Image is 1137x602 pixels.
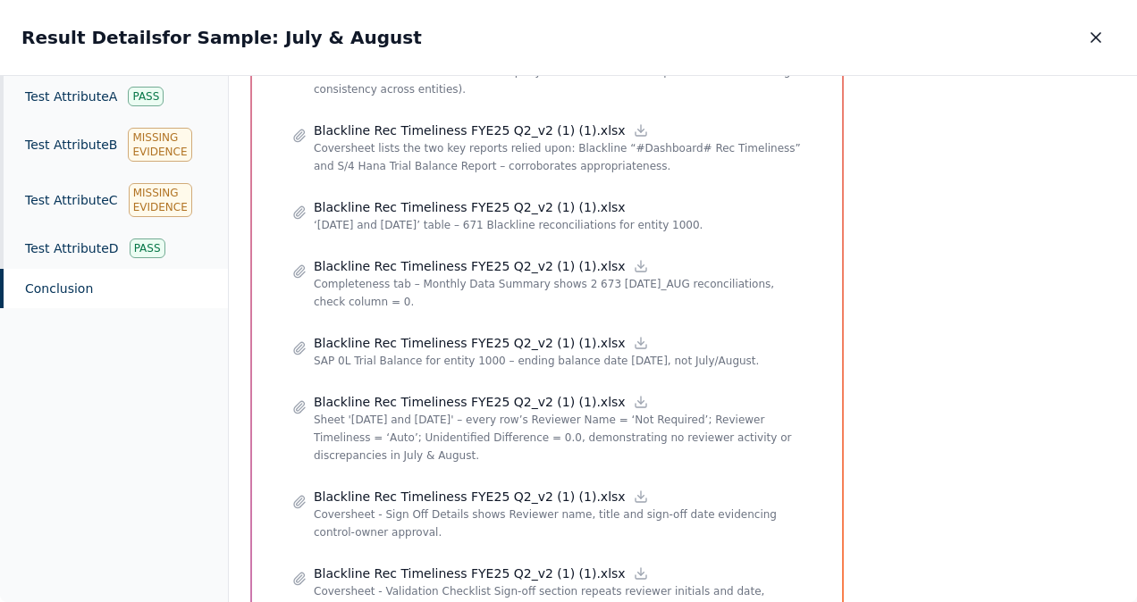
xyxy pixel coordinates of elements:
[633,258,649,274] a: Download file
[633,335,649,351] a: Download file
[314,488,626,506] p: Blackline Rec Timeliness FYE25 Q2_v2 (1) (1).xlsx
[314,257,626,275] p: Blackline Rec Timeliness FYE25 Q2_v2 (1) (1).xlsx
[130,238,165,258] div: Pass
[314,352,802,370] p: SAP 0L Trial Balance for entity 1000 – ending balance date [DATE], not July/August.
[314,275,802,311] p: Completeness tab – Monthly Data Summary shows 2 673 [DATE]_AUG reconciliations, check column = 0.
[633,565,649,581] a: Download file
[314,506,802,541] p: Coversheet ‑ Sign Off Details shows Reviewer name, title and sign-off date evidencing control-own...
[633,489,649,505] a: Download file
[128,128,191,162] div: Missing Evidence
[129,183,192,217] div: Missing Evidence
[314,393,626,411] p: Blackline Rec Timeliness FYE25 Q2_v2 (1) (1).xlsx
[314,121,626,139] p: Blackline Rec Timeliness FYE25 Q2_v2 (1) (1).xlsx
[314,198,626,216] p: Blackline Rec Timeliness FYE25 Q2_v2 (1) (1).xlsx
[314,63,802,98] p: SAP Trial Balance – metadata for company code 3090 with same parameters (confirming consistency a...
[314,139,802,175] p: Coversheet lists the two key reports relied upon: Blackline “#Dashboard# Rec Timeliness” and S/4 ...
[314,334,626,352] p: Blackline Rec Timeliness FYE25 Q2_v2 (1) (1).xlsx
[633,122,649,138] a: Download file
[314,564,626,582] p: Blackline Rec Timeliness FYE25 Q2_v2 (1) (1).xlsx
[21,25,422,50] h2: Result Details for Sample: July & August
[128,87,164,106] div: Pass
[314,216,802,234] p: ‘[DATE] and [DATE]’ table – 671 Blackline reconciliations for entity 1000.
[314,411,802,464] p: Sheet '[DATE] and [DATE]' – every row’s Reviewer Name = ‘Not Required’; Reviewer Timeliness = ‘Au...
[633,394,649,410] a: Download file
